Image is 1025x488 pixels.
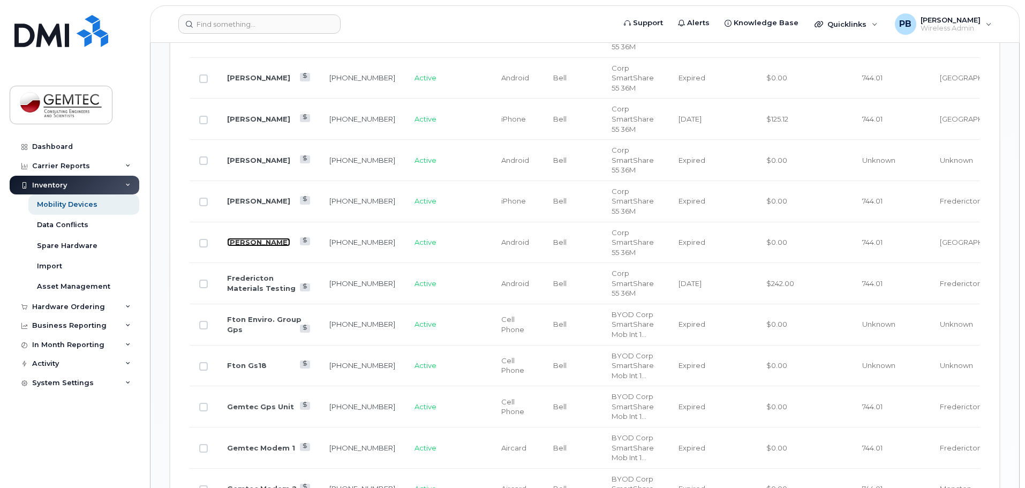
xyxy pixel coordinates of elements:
a: View Last Bill [300,443,310,451]
a: View Last Bill [300,155,310,163]
span: 744.01 [862,197,883,205]
span: $125.12 [766,115,788,123]
span: $0.00 [766,444,787,452]
a: [PERSON_NAME] [227,238,290,246]
span: Fredericton [940,444,982,452]
span: Corp SmartShare 55 36M [612,187,654,215]
span: Unknown [940,361,973,370]
span: Cell Phone [501,315,524,334]
span: iPhone [501,197,526,205]
span: $0.00 [766,361,787,370]
span: Expired [679,197,705,205]
span: Corp SmartShare 55 36M [612,64,654,92]
a: [PERSON_NAME] [227,115,290,123]
span: [DATE] [679,115,702,123]
span: BYOD Corp SmartShare Mob Int 10 [612,433,654,462]
span: Unknown [940,156,973,164]
a: [PHONE_NUMBER] [329,238,395,246]
span: $242.00 [766,279,794,288]
span: 744.01 [862,73,883,82]
span: Active [414,156,436,164]
span: Active [414,73,436,82]
span: Bell [553,361,567,370]
a: [PHONE_NUMBER] [329,320,395,328]
span: Bell [553,238,567,246]
span: Unknown [862,156,895,164]
a: View Last Bill [300,283,310,291]
span: Bell [553,320,567,328]
a: [PHONE_NUMBER] [329,197,395,205]
a: Support [616,12,670,34]
a: View Last Bill [300,114,310,122]
span: Bell [553,197,567,205]
span: Bell [553,115,567,123]
span: Bell [553,156,567,164]
a: Knowledge Base [717,12,806,34]
span: Cell Phone [501,356,524,375]
span: 744.01 [862,444,883,452]
span: Bell [553,402,567,411]
span: Expired [679,320,705,328]
span: Bell [553,444,567,452]
span: Android [501,279,529,288]
span: Aircard [501,444,526,452]
span: $0.00 [766,320,787,328]
span: Quicklinks [827,20,866,28]
span: Corp SmartShare 55 36M [612,104,654,133]
span: [PERSON_NAME] [921,16,981,24]
span: 744.01 [862,115,883,123]
span: Alerts [687,18,710,28]
span: Corp SmartShare 55 36M [612,146,654,174]
span: [GEOGRAPHIC_DATA] [940,115,1015,123]
span: Corp SmartShare 55 36M [612,228,654,257]
span: Fredericton [940,279,982,288]
a: View Last Bill [300,196,310,204]
span: Expired [679,238,705,246]
span: Wireless Admin [921,24,981,33]
a: [PHONE_NUMBER] [329,73,395,82]
span: Active [414,361,436,370]
span: iPhone [501,115,526,123]
a: View Last Bill [300,402,310,410]
span: $0.00 [766,238,787,246]
span: 744.01 [862,238,883,246]
span: Active [414,444,436,452]
input: Find something... [178,14,341,34]
span: $0.00 [766,402,787,411]
span: Active [414,238,436,246]
span: Bell [553,279,567,288]
span: [GEOGRAPHIC_DATA] [940,238,1015,246]
span: Expired [679,361,705,370]
span: $0.00 [766,73,787,82]
span: Unknown [862,320,895,328]
a: [PHONE_NUMBER] [329,115,395,123]
div: Patricia Boulanger [887,13,999,35]
span: Expired [679,73,705,82]
span: Cell Phone [501,397,524,416]
span: Active [414,320,436,328]
a: View Last Bill [300,325,310,333]
span: BYOD Corp SmartShare Mob Int 10 [612,392,654,421]
a: Fton Gs18 [227,361,267,370]
span: 744.01 [862,402,883,411]
span: Android [501,238,529,246]
a: [PERSON_NAME] [227,156,290,164]
span: [GEOGRAPHIC_DATA] [940,73,1015,82]
a: [PERSON_NAME] [227,197,290,205]
a: View Last Bill [300,361,310,369]
a: [PERSON_NAME] [227,73,290,82]
span: $0.00 [766,197,787,205]
div: Quicklinks [807,13,885,35]
a: Gemtec Modem 1 [227,444,295,452]
a: View Last Bill [300,73,310,81]
span: BYOD Corp SmartShare Mob Int 10 [612,310,654,339]
span: Active [414,279,436,288]
span: Active [414,197,436,205]
span: Bell [553,73,567,82]
a: [PHONE_NUMBER] [329,156,395,164]
a: Gemtec Gps Unit [227,402,294,411]
a: [PHONE_NUMBER] [329,402,395,411]
span: Unknown [940,320,973,328]
span: Support [633,18,663,28]
span: Fredericton [940,197,982,205]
